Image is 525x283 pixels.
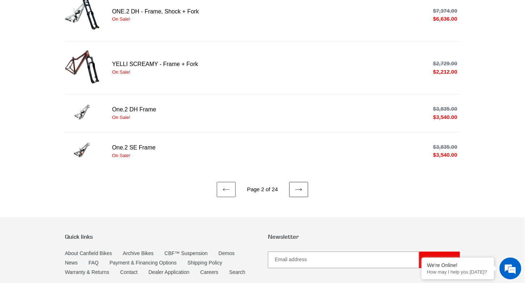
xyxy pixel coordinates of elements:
[49,41,133,50] div: Chat with us now
[165,251,208,257] a: CBF™ Suspension
[201,270,219,275] a: Careers
[65,251,112,257] a: About Canfield Bikes
[42,91,100,165] span: We're online!
[4,198,138,223] textarea: Type your message and hit 'Enter'
[426,257,453,263] span: Subscribe
[419,252,460,268] button: Subscribe
[8,40,19,51] div: Navigation go back
[268,234,460,241] p: Newsletter
[109,260,177,266] a: Payment & Financing Options
[123,251,154,257] a: Archive Bikes
[23,36,41,54] img: d_696896380_company_1647369064580_696896380
[427,269,489,275] p: How may I help you today?
[237,186,288,194] li: Page 2 of 24
[187,260,222,266] a: Shipping Policy
[88,260,99,266] a: FAQ
[149,270,190,275] a: Dealer Application
[65,234,257,241] p: Quick links
[268,252,419,268] input: Email address
[119,4,136,21] div: Minimize live chat window
[219,251,235,257] a: Demos
[229,270,245,275] a: Search
[65,270,109,275] a: Warranty & Returns
[427,262,489,268] div: We're Online!
[120,270,137,275] a: Contact
[65,260,78,266] a: News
